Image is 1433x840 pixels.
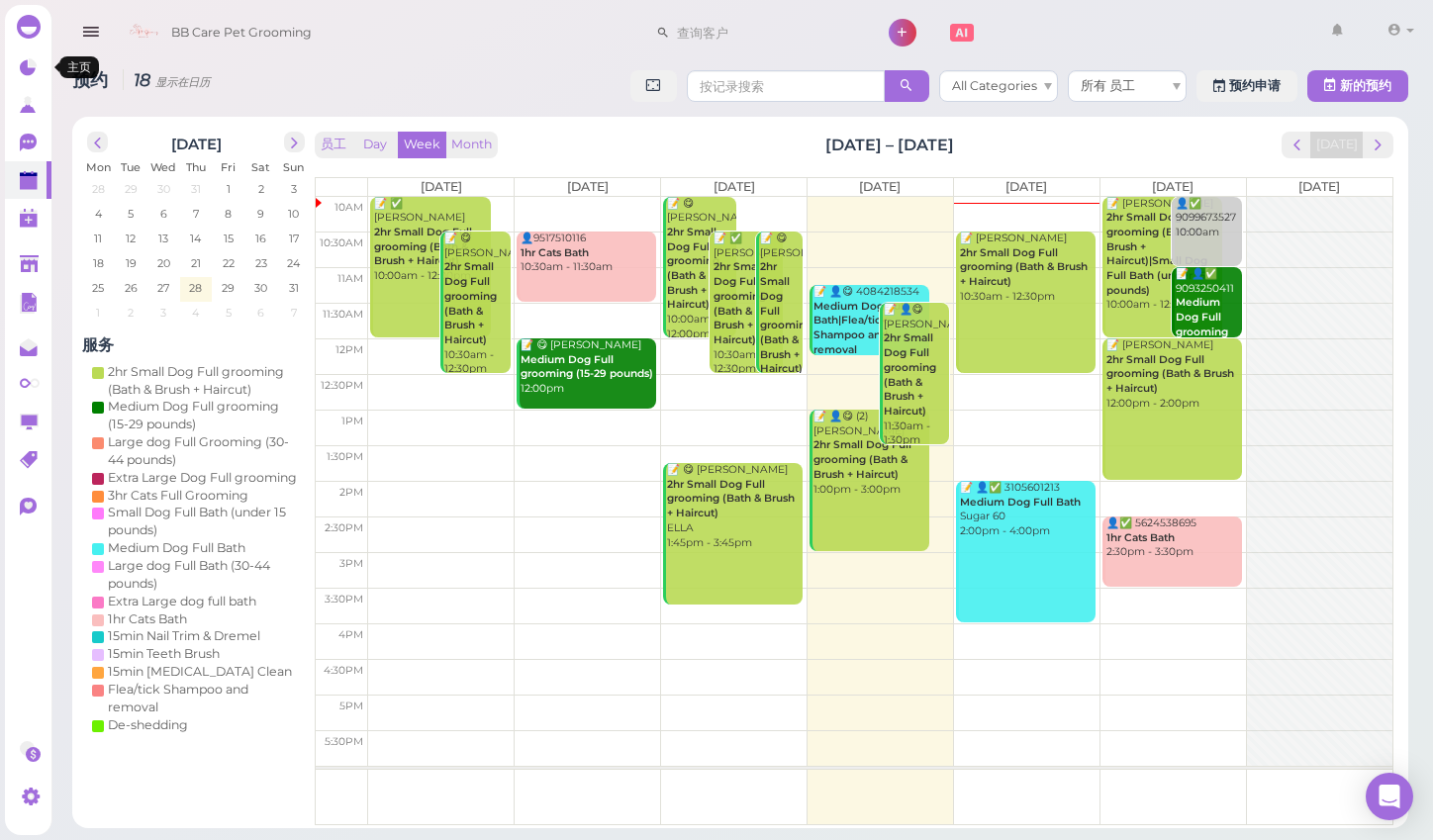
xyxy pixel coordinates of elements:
div: 👤✅ 5624538695 2:30pm - 3:30pm [1105,516,1242,560]
span: Mon [86,160,111,174]
b: 2hr Small Dog Full grooming (Bath & Brush + Haircut) [667,478,795,519]
div: 📝 👤😋 [PERSON_NAME] 11:30am - 1:30pm [883,303,950,448]
button: Week [398,132,446,158]
span: 30 [155,180,172,198]
span: 4:30pm [324,664,363,677]
span: 28 [90,180,107,198]
button: next [284,132,305,152]
span: 10 [286,205,301,223]
span: 14 [188,230,203,247]
small: 显示在日历 [155,75,210,89]
span: 19 [124,254,139,272]
span: 18 [91,254,106,272]
div: Open Intercom Messenger [1366,773,1413,820]
span: 29 [123,180,140,198]
div: 📝 👤✅ 3105601213 Sugar 60 2:00pm - 4:00pm [959,481,1096,539]
span: 11:30am [323,308,363,321]
b: Medium Dog Full Bath|Flea/tick Shampoo and removal [813,300,907,356]
span: 5 [224,304,234,322]
span: 31 [189,180,203,198]
span: 21 [189,254,203,272]
b: 2hr Small Dog Full grooming (Bath & Brush + Haircut) [760,260,812,375]
button: prev [87,132,108,152]
span: 12 [124,230,138,247]
span: 预约 [72,69,113,90]
div: 📝 ✅ [PERSON_NAME] 10:30am - 12:30pm [713,232,783,377]
div: Small Dog Full Bath (under 15 pounds) [108,504,300,539]
b: 2hr Small Dog Full grooming (Bath & Brush + Haircut) [374,226,472,267]
div: Flea/tick Shampoo and removal [108,681,300,716]
span: 5 [126,205,136,223]
div: De-shedding [108,716,188,734]
input: 按记录搜索 [687,70,885,102]
span: 7 [191,205,201,223]
span: [DATE] [859,179,901,194]
b: 2hr Small Dog Full grooming (Bath & Brush + Haircut)|Small Dog Full Bath (under 15 pounds) [1106,211,1207,296]
button: Day [351,132,399,158]
div: 15min [MEDICAL_DATA] Clean [108,663,292,681]
span: 13 [156,230,170,247]
span: 17 [287,230,301,247]
input: 查询客户 [670,17,862,48]
span: 26 [123,279,140,297]
b: Medium Dog Full grooming (15-29 pounds) [521,353,653,381]
span: 6 [158,205,169,223]
div: 👤9517510116 10:30am - 11:30am [520,232,656,275]
div: Medium Dog Full grooming (15-29 pounds) [108,398,300,433]
h2: [DATE] [171,132,222,153]
span: 1pm [341,415,363,427]
span: 1 [225,180,233,198]
button: prev [1282,132,1312,158]
span: 3:30pm [325,593,363,606]
b: 2hr Small Dog Full grooming (Bath & Brush + Haircut) [813,438,911,480]
span: 2 [256,180,266,198]
button: [DATE] [1310,132,1364,158]
span: 7 [289,304,299,322]
div: 👤✅ 9099673527 10:00am [1175,197,1242,240]
span: [DATE] [421,179,462,194]
div: 📝 😋 [PERSON_NAME] 12:00pm [520,338,656,397]
div: 15min Teeth Brush [108,645,220,663]
div: 📝 👤😋 4084218534 90 11:15am [812,285,929,387]
div: Large dog Full Bath (30-44 pounds) [108,557,300,593]
span: 8 [223,205,234,223]
span: Sat [251,160,270,174]
span: 新的预约 [1340,78,1391,93]
div: Extra Large Dog Full grooming [108,469,297,487]
b: 2hr Small Dog Full grooming (Bath & Brush + Haircut) [667,226,719,311]
span: Sun [283,160,304,174]
span: 10am [334,201,363,214]
span: 9 [255,205,266,223]
b: Medium Dog Full Bath [960,496,1081,509]
button: Month [445,132,498,158]
span: 25 [90,279,106,297]
div: 📝 [PERSON_NAME] 10:30am - 12:30pm [959,232,1096,304]
span: Thu [186,160,206,174]
button: 员工 [315,132,352,158]
span: 4 [190,304,201,322]
div: Medium Dog Full Bath [108,539,245,557]
h4: 服务 [82,335,310,354]
span: 23 [253,254,269,272]
span: 29 [220,279,237,297]
span: Fri [221,160,236,174]
div: 3hr Cats Full Grooming [108,487,248,505]
span: [DATE] [1298,179,1340,194]
span: Wed [150,160,176,174]
b: 2hr Small Dog Full grooming (Bath & Brush + Haircut) [444,260,497,345]
a: 预约申请 [1196,70,1297,102]
span: 1:30pm [327,450,363,463]
span: 5:30pm [325,735,363,748]
div: 📝 😋 [PERSON_NAME] 10:30am - 12:30pm [759,232,803,420]
div: Extra Large dog full bath [108,593,256,610]
button: next [1363,132,1393,158]
div: Large dog Full Grooming (30-44 pounds) [108,433,300,469]
span: 2pm [339,486,363,499]
b: 1hr Cats Bath [521,246,589,259]
div: 📝 [PERSON_NAME] 12:00pm - 2:00pm [1105,338,1242,411]
h2: [DATE] – [DATE] [825,134,954,156]
span: 2 [126,304,136,322]
span: 15 [222,230,236,247]
span: [DATE] [567,179,609,194]
span: 3pm [339,557,363,570]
